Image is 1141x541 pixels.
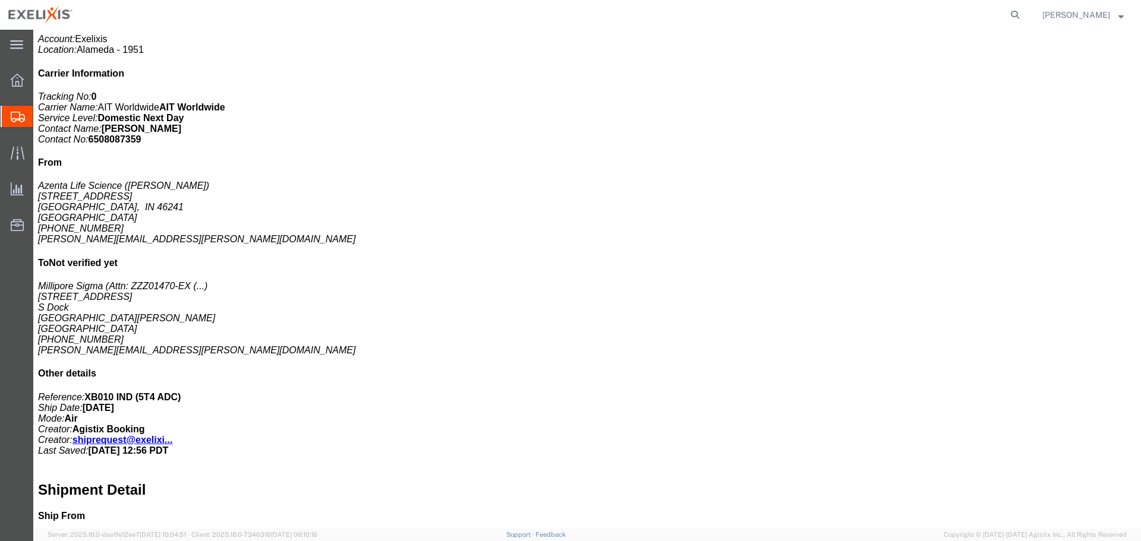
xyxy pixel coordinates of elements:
[140,531,186,538] span: [DATE] 10:04:51
[48,531,186,538] span: Server: 2025.18.0-daa1fe12ee7
[1042,8,1124,22] button: [PERSON_NAME]
[8,6,73,24] img: logo
[506,531,536,538] a: Support
[535,531,566,538] a: Feedback
[33,30,1141,529] iframe: FS Legacy Container
[271,531,317,538] span: [DATE] 08:10:16
[191,531,317,538] span: Client: 2025.18.0-7346316
[944,530,1127,540] span: Copyright © [DATE]-[DATE] Agistix Inc., All Rights Reserved
[1042,8,1110,21] span: Fred Eisenman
